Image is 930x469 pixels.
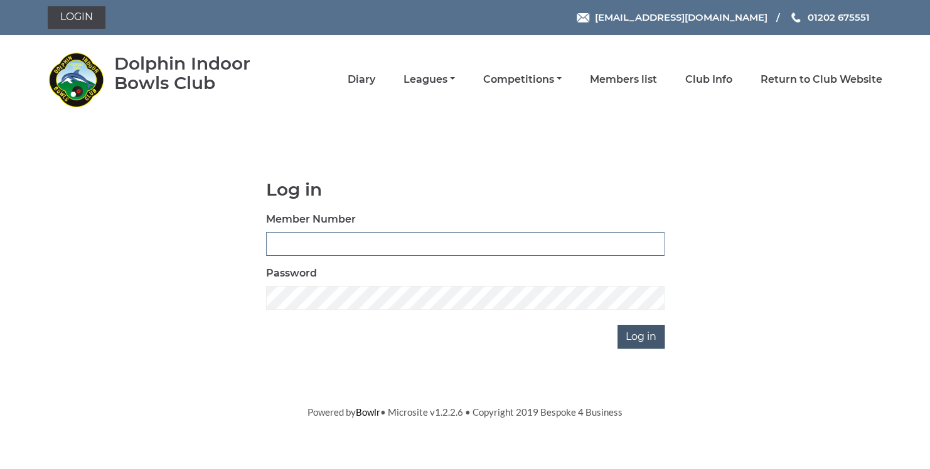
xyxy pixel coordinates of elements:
[483,73,562,87] a: Competitions
[266,180,665,199] h1: Log in
[266,212,356,227] label: Member Number
[789,10,870,24] a: Phone us 01202 675551
[761,73,882,87] a: Return to Club Website
[356,406,380,418] a: Bowlr
[791,13,800,23] img: Phone us
[266,266,317,281] label: Password
[348,73,375,87] a: Diary
[404,73,455,87] a: Leagues
[590,73,657,87] a: Members list
[685,73,732,87] a: Club Info
[577,10,767,24] a: Email [EMAIL_ADDRESS][DOMAIN_NAME]
[577,13,589,23] img: Email
[307,406,623,418] span: Powered by • Microsite v1.2.2.6 • Copyright 2019 Bespoke 4 Business
[114,54,287,93] div: Dolphin Indoor Bowls Club
[48,51,104,108] img: Dolphin Indoor Bowls Club
[617,325,665,349] input: Log in
[595,11,767,23] span: [EMAIL_ADDRESS][DOMAIN_NAME]
[808,11,870,23] span: 01202 675551
[48,6,105,29] a: Login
